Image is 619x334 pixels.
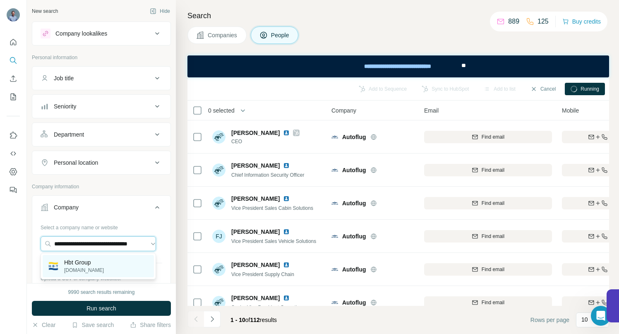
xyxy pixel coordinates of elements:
[32,7,58,15] div: New search
[231,305,302,310] span: Senior Vice President Operation
[250,317,260,323] span: 112
[231,294,280,302] span: [PERSON_NAME]
[424,230,552,243] button: Find email
[581,85,599,93] span: Running
[7,164,20,179] button: Dashboard
[562,16,601,27] button: Buy credits
[187,55,609,77] iframe: Banner
[331,233,338,240] img: Logo of Autoflug
[86,304,116,312] span: Run search
[482,133,504,141] span: Find email
[283,295,290,301] img: LinkedIn logo
[482,199,504,207] span: Find email
[230,317,245,323] span: 1 - 10
[331,134,338,140] img: Logo of Autoflug
[212,296,226,309] img: Avatar
[424,263,552,276] button: Find email
[7,183,20,197] button: Feedback
[7,53,20,68] button: Search
[283,162,290,169] img: LinkedIn logo
[32,183,171,190] p: Company information
[342,166,366,174] span: Autoflug
[342,232,366,240] span: Autoflug
[231,172,305,178] span: Chief Information Security Officer
[424,106,439,115] span: Email
[54,102,76,111] div: Seniority
[7,8,20,22] img: Avatar
[187,10,609,22] h4: Search
[231,138,300,145] span: CEO
[32,54,171,61] p: Personal information
[68,288,135,296] div: 9990 search results remaining
[7,89,20,104] button: My lists
[424,296,552,309] button: Find email
[231,129,280,137] span: [PERSON_NAME]
[331,167,338,173] img: Logo of Autoflug
[482,266,504,273] span: Find email
[231,261,280,269] span: [PERSON_NAME]
[72,321,114,329] button: Save search
[7,71,20,86] button: Enrich CSV
[482,233,504,240] span: Find email
[144,5,176,17] button: Hide
[54,130,84,139] div: Department
[482,299,504,306] span: Find email
[64,267,104,274] p: [DOMAIN_NAME]
[32,153,170,173] button: Personal location
[41,221,162,231] div: Select a company name or website
[283,262,290,268] img: LinkedIn logo
[245,317,250,323] span: of
[283,228,290,235] img: LinkedIn logo
[591,306,611,326] iframe: Intercom live chat
[48,260,59,272] img: Hbt Group
[581,315,588,324] p: 10
[64,258,104,267] p: Hbt Group
[342,199,366,207] span: Autoflug
[562,106,579,115] span: Mobile
[54,74,74,82] div: Job title
[342,265,366,274] span: Autoflug
[32,96,170,116] button: Seniority
[7,146,20,161] button: Use Surfe API
[342,133,366,141] span: Autoflug
[32,197,170,221] button: Company
[331,106,356,115] span: Company
[130,321,171,329] button: Share filters
[32,24,170,43] button: Company lookalikes
[231,205,313,211] span: Vice President Sales Cabin Solutions
[204,311,221,327] button: Navigate to next page
[54,159,98,167] div: Personal location
[41,282,162,290] p: Your list is private and won't be saved or shared.
[230,317,277,323] span: results
[231,228,280,236] span: [PERSON_NAME]
[212,130,226,144] img: Avatar
[424,164,552,176] button: Find email
[212,263,226,276] img: Avatar
[424,197,552,209] button: Find email
[231,272,294,277] span: Vice President Supply Chain
[7,128,20,143] button: Use Surfe on LinkedIn
[55,29,107,38] div: Company lookalikes
[482,166,504,174] span: Find email
[7,35,20,50] button: Quick start
[231,195,280,203] span: [PERSON_NAME]
[530,316,569,324] span: Rows per page
[32,321,55,329] button: Clear
[508,17,519,26] p: 889
[231,238,316,244] span: Vice President Sales Vehicle Solutions
[231,161,280,170] span: [PERSON_NAME]
[331,299,338,306] img: Logo of Autoflug
[537,17,549,26] p: 125
[283,195,290,202] img: LinkedIn logo
[283,130,290,136] img: LinkedIn logo
[212,197,226,210] img: Avatar
[331,266,338,273] img: Logo of Autoflug
[32,301,171,316] button: Run search
[208,106,235,115] span: 0 selected
[54,203,79,211] div: Company
[212,230,226,243] div: FJ
[212,163,226,177] img: Avatar
[271,31,290,39] span: People
[342,298,366,307] span: Autoflug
